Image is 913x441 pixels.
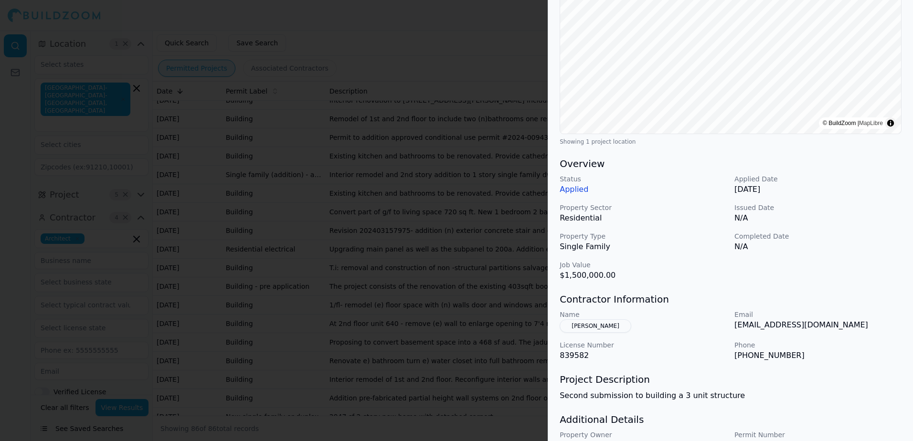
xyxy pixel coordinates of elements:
[734,174,902,184] p: Applied Date
[560,293,902,306] h3: Contractor Information
[560,231,727,241] p: Property Type
[560,241,727,252] p: Single Family
[560,430,727,440] p: Property Owner
[560,373,902,386] h3: Project Description
[560,260,727,270] p: Job Value
[560,203,727,212] p: Property Sector
[560,138,902,146] div: Showing 1 project location
[560,212,727,224] p: Residential
[560,340,727,350] p: License Number
[560,413,902,426] h3: Additional Details
[560,390,902,401] p: Second submission to building a 3 unit structure
[560,174,727,184] p: Status
[823,118,883,128] div: © BuildZoom |
[560,319,631,333] button: [PERSON_NAME]
[885,117,896,129] summary: Toggle attribution
[560,310,727,319] p: Name
[734,430,902,440] p: Permit Number
[734,319,902,331] p: [EMAIL_ADDRESS][DOMAIN_NAME]
[734,350,902,361] p: [PHONE_NUMBER]
[734,203,902,212] p: Issued Date
[560,270,727,281] p: $1,500,000.00
[560,350,727,361] p: 839582
[859,120,883,126] a: MapLibre
[734,241,902,252] p: N/A
[560,157,902,170] h3: Overview
[734,231,902,241] p: Completed Date
[734,212,902,224] p: N/A
[560,184,727,195] p: Applied
[734,310,902,319] p: Email
[734,184,902,195] p: [DATE]
[734,340,902,350] p: Phone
